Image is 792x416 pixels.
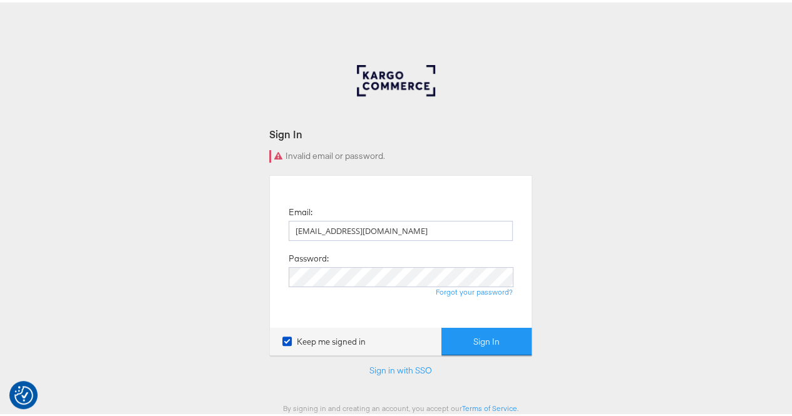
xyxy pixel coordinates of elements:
label: Keep me signed in [282,333,366,345]
div: By signing in and creating an account, you accept our . [269,401,532,410]
img: Revisit consent button [14,383,33,402]
label: Password: [289,250,329,262]
button: Consent Preferences [14,383,33,402]
label: Email: [289,204,312,216]
div: Sign In [269,124,532,139]
div: Invalid email or password. [269,148,532,160]
a: Sign in with SSO [369,362,432,373]
button: Sign In [441,325,532,353]
a: Terms of Service [462,401,517,410]
input: Email [289,218,513,238]
a: Forgot your password? [436,285,513,294]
